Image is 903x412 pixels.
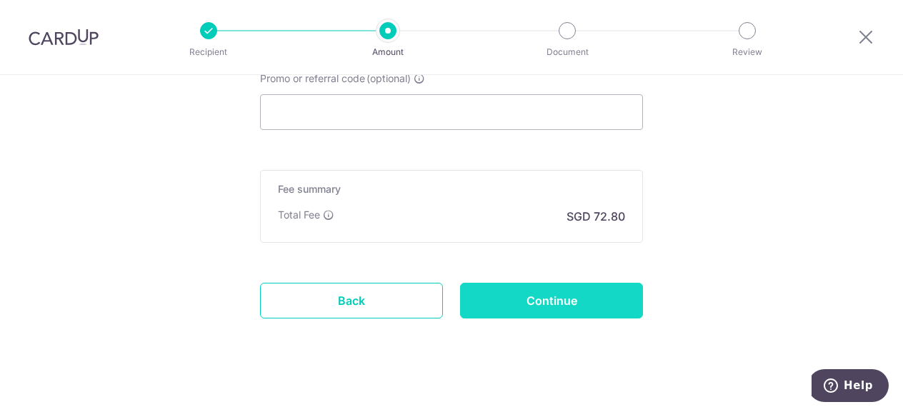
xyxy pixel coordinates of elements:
[278,182,625,196] h5: Fee summary
[812,369,889,405] iframe: Opens a widget where you can find more information
[278,208,320,222] p: Total Fee
[694,45,800,59] p: Review
[460,283,643,318] input: Continue
[260,283,443,318] a: Back
[29,29,99,46] img: CardUp
[514,45,620,59] p: Document
[335,45,441,59] p: Amount
[260,71,365,86] span: Promo or referral code
[567,208,625,225] p: SGD 72.80
[156,45,261,59] p: Recipient
[366,71,411,86] span: (optional)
